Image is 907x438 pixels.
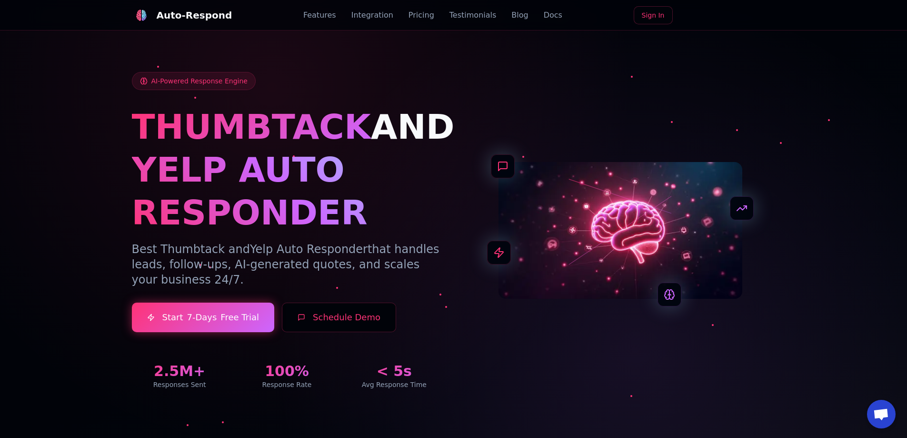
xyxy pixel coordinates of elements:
span: 7-Days [187,311,217,324]
a: Sign In [634,6,673,24]
span: AI-Powered Response Engine [151,76,248,86]
button: Schedule Demo [282,303,396,332]
img: AI Neural Network Brain [498,162,742,299]
p: Best Thumbtack and that handles leads, follow-ups, AI-generated quotes, and scales your business ... [132,242,442,287]
iframe: Sign in with Google Button [676,5,780,26]
a: Blog [511,10,528,21]
span: THUMBTACK [132,107,371,147]
div: Response Rate [239,380,335,389]
span: AND [371,107,455,147]
div: Responses Sent [132,380,228,389]
a: Integration [351,10,393,21]
div: 100% [239,363,335,380]
a: Docs [544,10,562,21]
div: Avg Response Time [346,380,442,389]
a: Start7-DaysFree Trial [132,303,275,332]
div: 2.5M+ [132,363,228,380]
span: Yelp Auto Responder [250,243,368,256]
a: Testimonials [449,10,497,21]
h1: YELP AUTO RESPONDER [132,148,442,234]
div: Auto-Respond [157,9,232,22]
img: logo.svg [136,10,147,21]
a: Features [303,10,336,21]
div: < 5s [346,363,442,380]
a: Open chat [867,400,896,428]
a: Auto-Respond [132,6,232,25]
a: Pricing [409,10,434,21]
